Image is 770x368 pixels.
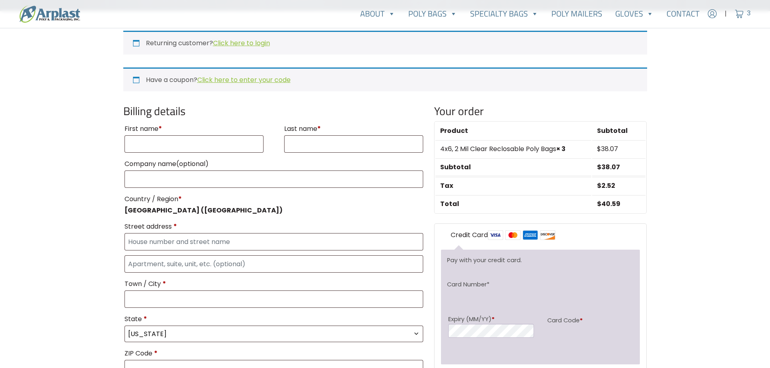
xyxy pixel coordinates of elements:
th: Product [435,122,591,139]
bdi: 38.07 [597,162,620,172]
img: card-logos.png [488,230,555,240]
td: 4x6, 2 Mil Clear Reclosable Poly Bags [435,140,591,158]
label: Credit Card [451,230,555,240]
a: Poly Mailers [545,6,609,22]
span: 2.52 [597,181,615,190]
a: Poly Bags [402,6,464,22]
input: Apartment, suite, unit, etc. (optional) [124,255,424,273]
span: $ [597,199,601,208]
label: Street address [124,220,424,233]
label: Card Number [447,280,489,289]
label: Town / City [124,278,424,290]
p: Pay with your credit card. [447,256,634,265]
label: Last name [284,122,424,135]
span: | [725,9,727,19]
label: Card Code [547,315,633,326]
h3: Billing details [123,104,425,118]
div: Returning customer? [123,31,647,55]
span: 3 [747,9,751,18]
img: logo [19,5,80,23]
label: State [124,313,424,326]
label: Company name [124,158,424,170]
a: Click here to enter your code [197,75,291,84]
th: Tax [435,177,591,194]
a: Specialty Bags [464,6,545,22]
label: Country / Region [124,193,424,206]
a: Gloves [609,6,660,22]
a: Contact [660,6,706,22]
strong: × 3 [556,144,565,154]
label: First name [124,122,264,135]
span: $ [597,144,601,154]
bdi: 40.59 [597,199,620,208]
input: House number and street name [124,233,424,250]
label: Expiry (MM/YY) [448,315,534,324]
th: Subtotal [435,158,591,176]
strong: [GEOGRAPHIC_DATA] ([GEOGRAPHIC_DATA]) [124,206,283,215]
a: About [354,6,402,22]
h3: Your order [434,104,647,118]
th: Total [435,195,591,212]
span: $ [597,162,601,172]
th: Subtotal [592,122,646,139]
bdi: 38.07 [597,144,618,154]
span: (optional) [176,159,209,168]
label: ZIP Code [124,347,424,360]
span: $ [597,181,601,190]
div: Have a coupon? [123,67,647,91]
a: Click here to login [213,38,270,48]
